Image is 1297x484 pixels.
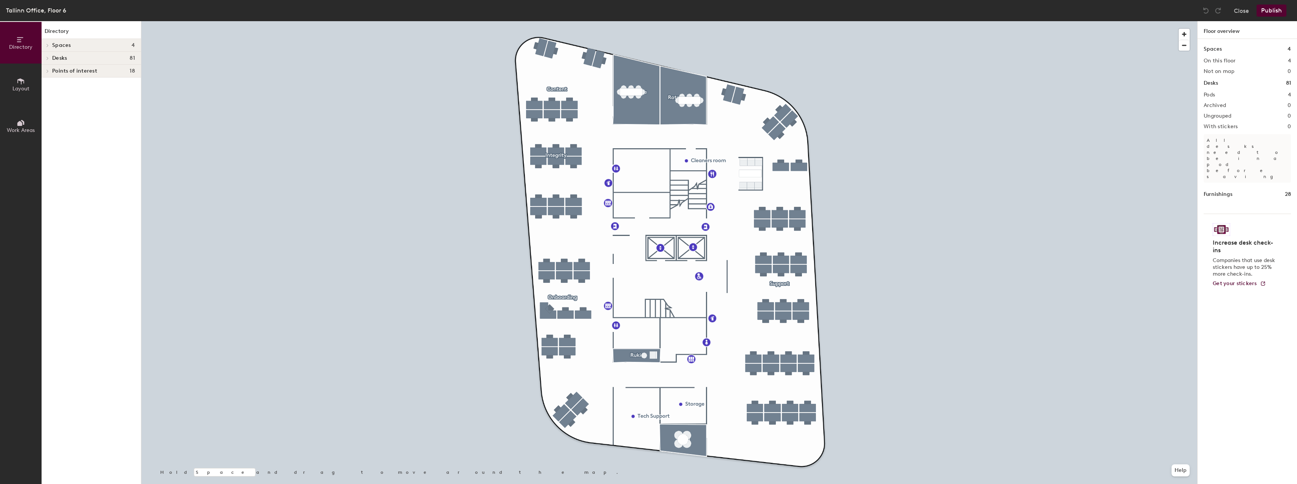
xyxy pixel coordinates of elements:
h2: 0 [1288,113,1291,119]
div: Tallinn Office, Floor 6 [6,6,66,15]
span: Work Areas [7,127,35,133]
h2: Not on map [1204,68,1234,74]
h1: Desks [1204,79,1218,87]
span: Spaces [52,42,71,48]
h1: Furnishings [1204,190,1232,199]
span: Get your stickers [1213,280,1257,287]
h2: On this floor [1204,58,1236,64]
h1: 81 [1286,79,1291,87]
h2: 0 [1288,102,1291,109]
h4: Increase desk check-ins [1213,239,1277,254]
h2: Archived [1204,102,1226,109]
h2: 4 [1288,58,1291,64]
h2: Pods [1204,92,1215,98]
h2: 0 [1288,68,1291,74]
h1: Spaces [1204,45,1222,53]
span: Directory [9,44,33,50]
button: Close [1234,5,1249,17]
span: 4 [132,42,135,48]
span: 18 [130,68,135,74]
span: Points of interest [52,68,97,74]
button: Publish [1257,5,1286,17]
span: 81 [130,55,135,61]
img: Redo [1214,7,1222,14]
h1: Directory [42,27,141,39]
p: Companies that use desk stickers have up to 25% more check-ins. [1213,257,1277,278]
button: Help [1172,464,1190,476]
span: Layout [12,85,29,92]
span: Desks [52,55,67,61]
h2: With stickers [1204,124,1238,130]
a: Get your stickers [1213,281,1266,287]
p: All desks need to be in a pod before saving [1204,134,1291,183]
img: Undo [1202,7,1210,14]
h1: Floor overview [1198,21,1297,39]
img: Sticker logo [1213,223,1230,236]
h1: 4 [1288,45,1291,53]
h1: 28 [1285,190,1291,199]
h2: 4 [1288,92,1291,98]
h2: 0 [1288,124,1291,130]
h2: Ungrouped [1204,113,1232,119]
